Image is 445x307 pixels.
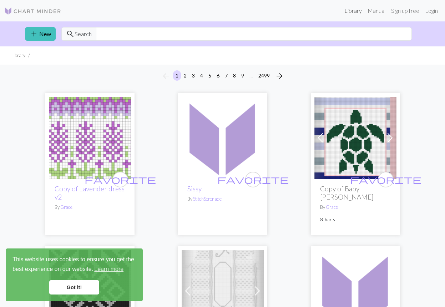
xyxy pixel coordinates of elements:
[272,70,287,82] button: Next
[256,70,273,81] button: 2499
[230,70,239,81] button: 8
[25,27,56,41] a: New
[275,72,284,80] i: Next
[314,287,396,293] a: Lambert bolster
[49,280,99,295] a: dismiss cookie message
[245,172,261,187] button: favourite
[189,70,198,81] button: 3
[181,70,189,81] button: 2
[187,196,258,202] p: By
[182,287,264,293] a: Aran Dress Back
[85,174,156,185] span: favorite
[49,134,131,140] a: lavender dress v2
[182,97,264,179] img: Sissy
[222,70,231,81] button: 7
[12,255,136,275] span: This website uses cookies to ensure you get the best experience on our website.
[182,134,264,140] a: Sissy
[11,52,25,59] li: Library
[193,196,222,202] a: StitchSerenade
[365,4,388,18] a: Manual
[314,134,396,140] a: Sea Turtle
[66,29,75,39] span: search
[206,70,214,81] button: 5
[388,4,422,18] a: Sign up free
[320,204,391,211] p: By
[55,204,125,211] p: By
[85,172,156,187] i: favourite
[49,97,131,179] img: lavender dress v2
[112,172,128,187] button: favourite
[187,185,202,193] a: Sissy
[275,71,284,81] span: arrow_forward
[197,70,206,81] button: 4
[350,174,421,185] span: favorite
[214,70,222,81] button: 6
[320,185,391,201] h2: Copy of Baby [PERSON_NAME]
[93,264,125,275] a: learn more about cookies
[326,204,338,210] a: Grace
[159,70,287,82] nav: Page navigation
[6,248,143,301] div: cookieconsent
[238,70,247,81] button: 9
[173,70,181,81] button: 1
[314,97,396,179] img: Sea Turtle
[4,7,61,15] img: Logo
[320,216,391,223] p: 8 charts
[217,174,289,185] span: favorite
[30,29,38,39] span: add
[55,185,125,201] a: Copy of Lavender dress v2
[342,4,365,18] a: Library
[60,204,72,210] a: Grace
[422,4,441,18] a: Login
[350,172,421,187] i: favourite
[75,30,92,38] span: Search
[378,172,394,187] button: favourite
[217,172,289,187] i: favourite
